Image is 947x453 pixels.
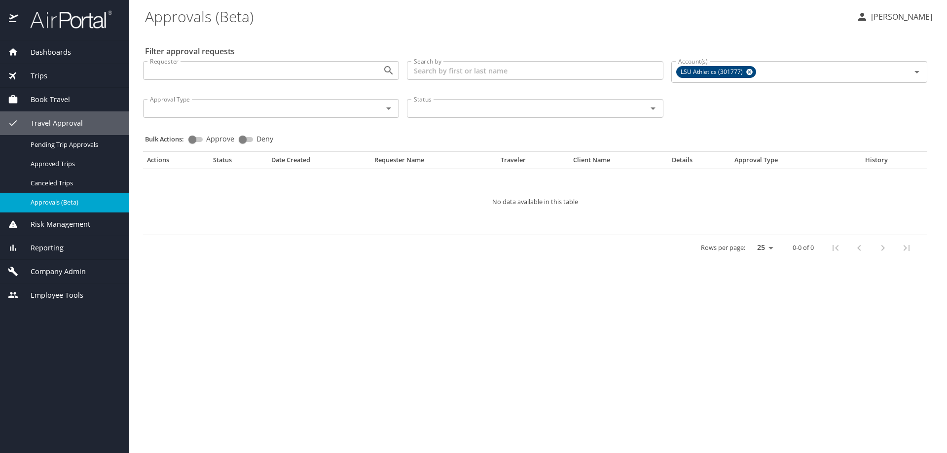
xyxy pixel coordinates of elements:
select: rows per page [749,241,777,255]
button: Open [382,64,396,77]
p: Rows per page: [701,244,745,251]
p: No data available in this table [173,199,898,205]
span: Trips [18,70,47,81]
span: Approvals (Beta) [31,198,117,207]
th: Date Created [267,156,370,169]
button: Open [646,102,660,115]
button: [PERSON_NAME] [852,8,936,26]
table: Approval table [143,156,927,261]
th: Requester Name [370,156,497,169]
th: Approval Type [730,156,843,169]
span: Book Travel [18,94,70,105]
span: Approve [206,136,234,142]
button: Open [382,102,396,115]
span: Risk Management [18,219,90,230]
p: [PERSON_NAME] [868,11,932,23]
th: Status [209,156,267,169]
div: LSU Athletics (301777) [676,66,756,78]
span: LSU Athletics (301777) [677,67,749,77]
span: Approved Trips [31,159,117,169]
span: Travel Approval [18,118,83,129]
th: Client Name [569,156,668,169]
th: History [843,156,910,169]
span: Canceled Trips [31,178,117,188]
p: Bulk Actions: [145,135,192,143]
button: Open [910,65,924,79]
span: Dashboards [18,47,71,58]
th: Actions [143,156,209,169]
span: Company Admin [18,266,86,277]
img: airportal-logo.png [19,10,112,29]
img: icon-airportal.png [9,10,19,29]
h2: Filter approval requests [145,43,235,59]
h1: Approvals (Beta) [145,1,848,32]
span: Pending Trip Approvals [31,140,117,149]
th: Traveler [497,156,569,169]
input: Search by first or last name [407,61,663,80]
span: Deny [256,136,273,142]
th: Details [668,156,730,169]
p: 0-0 of 0 [793,244,814,251]
span: Employee Tools [18,290,83,301]
span: Reporting [18,243,64,253]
